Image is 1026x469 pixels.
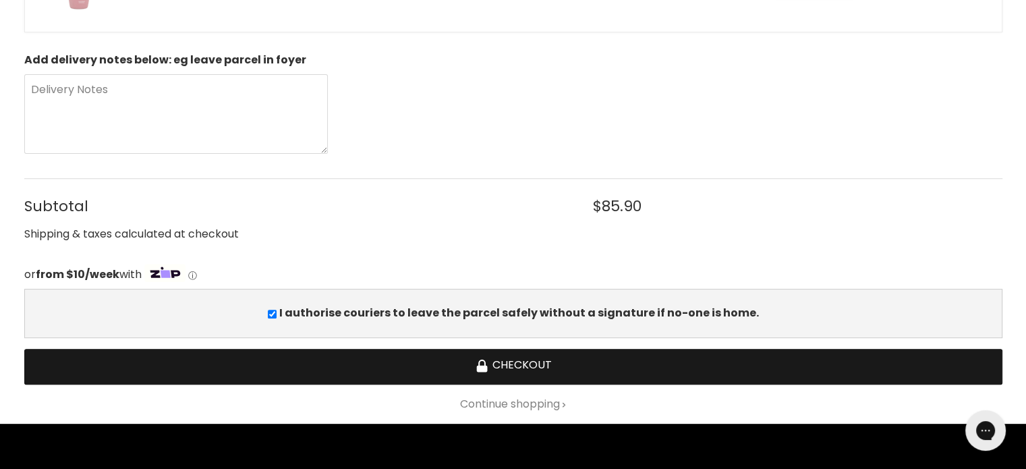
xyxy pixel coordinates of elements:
[24,198,565,215] span: Subtotal
[24,226,1002,243] div: Shipping & taxes calculated at checkout
[593,198,642,215] span: $85.90
[144,264,186,283] img: Zip Logo
[959,406,1013,456] iframe: Gorgias live chat messenger
[24,267,142,282] span: or with
[36,267,119,282] strong: from $10/week
[24,52,306,67] b: Add delivery notes below: eg leave parcel in foyer
[24,398,1002,410] a: Continue shopping
[24,349,1002,385] button: Checkout
[279,305,759,321] b: I authorise couriers to leave the parcel safely without a signature if no-one is home.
